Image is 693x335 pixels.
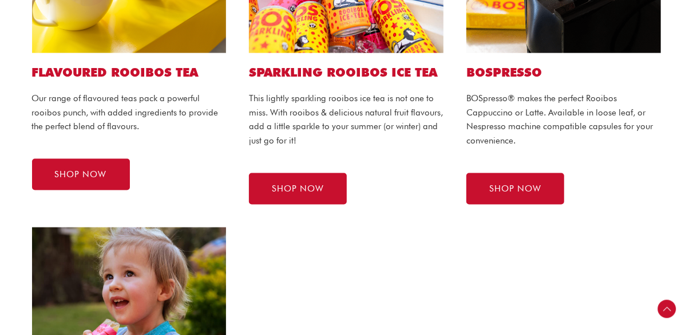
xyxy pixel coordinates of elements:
p: BOSpresso® makes the perfect Rooibos Cappuccino or Latte. Available in loose leaf, or Nespresso m... [466,91,661,148]
h2: SPARKLING ROOIBOS ICE TEA [249,65,443,80]
a: SHOP NOW [249,173,347,205]
span: SHOP NOW [272,185,324,193]
p: This lightly sparkling rooibos ice tea is not one to miss. With rooibos & delicious natural fruit... [249,91,443,148]
a: SHOP NOW [32,159,130,190]
a: SHOP NOW [466,173,564,205]
h2: BOSPRESSO [466,65,661,80]
span: SHOP NOW [489,185,541,193]
p: Our range of flavoured teas pack a powerful rooibos punch, with added ingredients to provide the ... [32,91,227,134]
span: SHOP NOW [55,170,107,179]
h2: Flavoured ROOIBOS TEA [32,65,227,80]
